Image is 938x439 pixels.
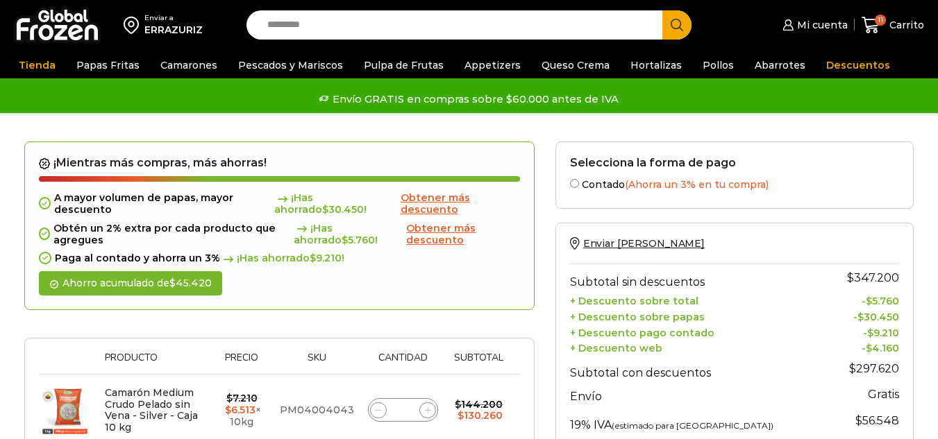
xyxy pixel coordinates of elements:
[819,52,897,78] a: Descuentos
[458,409,464,422] span: $
[357,52,451,78] a: Pulpa de Frutas
[570,307,824,323] th: + Descuento sobre papas
[294,223,403,246] span: ¡Has ahorrado !
[310,252,316,264] span: $
[69,52,146,78] a: Papas Fritas
[153,52,224,78] a: Camarones
[455,398,503,411] bdi: 144.200
[361,352,445,374] th: Cantidad
[322,203,364,216] bdi: 30.450
[824,323,899,339] td: -
[662,10,692,40] button: Search button
[226,392,233,404] span: $
[849,362,899,375] bdi: 297.620
[866,295,872,307] span: $
[393,400,412,420] input: Product quantity
[458,52,528,78] a: Appetizers
[39,223,520,246] div: Obtén un 2% extra por cada producto que agregues
[866,342,872,354] span: $
[220,252,344,264] span: ¡Has ahorrado !
[273,352,361,374] th: Sku
[144,23,203,37] div: ERRAZURIZ
[169,277,212,289] bdi: 45.420
[406,223,519,246] a: Obtener más descuento
[868,388,899,401] strong: Gratis
[612,420,773,431] small: (estimado para [GEOGRAPHIC_DATA])
[169,277,176,289] span: $
[570,264,824,292] th: Subtotal sin descuentos
[226,392,258,404] bdi: 7.210
[455,398,461,411] span: $
[39,252,520,264] div: Paga al contado y ahorra un 3%
[225,404,256,416] bdi: 6.513
[401,192,520,216] a: Obtener más descuento
[847,271,899,284] bdi: 347.200
[570,406,824,434] th: 19% IVA
[625,178,769,191] span: (Ahorra un 3% en tu compra)
[342,234,375,246] bdi: 5.760
[445,352,513,374] th: Subtotal
[570,156,899,169] h2: Selecciona la forma de pago
[583,237,705,250] span: Enviar [PERSON_NAME]
[406,222,476,246] span: Obtener más descuento
[875,15,886,26] span: 11
[857,311,899,323] bdi: 30.450
[535,52,617,78] a: Queso Crema
[862,9,924,42] a: 11 Carrito
[847,271,854,284] span: $
[824,339,899,355] td: -
[867,327,873,339] span: $
[570,237,705,250] a: Enviar [PERSON_NAME]
[231,52,350,78] a: Pescados y Mariscos
[886,18,924,32] span: Carrito
[824,292,899,308] td: -
[144,13,203,23] div: Enviar a
[779,11,847,39] a: Mi cuenta
[39,271,222,295] div: Ahorro acumulado de
[322,203,328,216] span: $
[310,252,342,264] bdi: 9.210
[866,342,899,354] bdi: 4.160
[401,191,470,216] span: Obtener más descuento
[274,192,398,216] span: ¡Has ahorrado !
[794,18,848,32] span: Mi cuenta
[866,295,899,307] bdi: 5.760
[342,234,348,246] span: $
[857,311,864,323] span: $
[570,339,824,355] th: + Descuento web
[623,52,689,78] a: Hortalizas
[570,176,899,191] label: Contado
[855,414,899,427] span: 56.548
[12,52,62,78] a: Tienda
[570,383,824,407] th: Envío
[225,404,231,416] span: $
[824,307,899,323] td: -
[39,156,520,170] h2: ¡Mientras más compras, más ahorras!
[570,355,824,383] th: Subtotal con descuentos
[105,386,198,433] a: Camarón Medium Crudo Pelado sin Vena - Silver - Caja 10 kg
[98,352,211,374] th: Producto
[39,192,520,216] div: A mayor volumen de papas, mayor descuento
[849,362,856,375] span: $
[570,179,579,188] input: Contado(Ahorra un 3% en tu compra)
[696,52,741,78] a: Pollos
[570,292,824,308] th: + Descuento sobre total
[867,327,899,339] bdi: 9.210
[211,352,273,374] th: Precio
[748,52,812,78] a: Abarrotes
[458,409,503,422] bdi: 130.260
[570,323,824,339] th: + Descuento pago contado
[855,414,862,427] span: $
[124,13,144,37] img: address-field-icon.svg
